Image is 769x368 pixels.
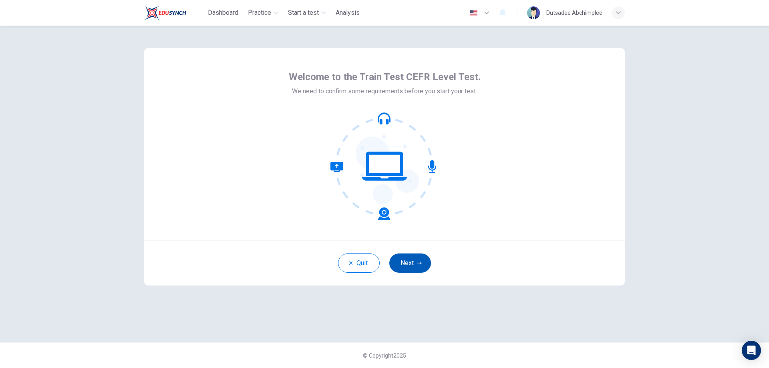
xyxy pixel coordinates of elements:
[336,8,360,18] span: Analysis
[208,8,238,18] span: Dashboard
[332,6,363,20] button: Analysis
[285,6,329,20] button: Start a test
[363,352,406,359] span: © Copyright 2025
[742,341,761,360] div: Open Intercom Messenger
[245,6,282,20] button: Practice
[527,6,540,19] img: Profile picture
[288,8,319,18] span: Start a test
[144,5,205,21] a: Train Test logo
[338,253,380,273] button: Quit
[292,86,477,96] span: We need to confirm some requirements before you start your test.
[205,6,242,20] button: Dashboard
[546,8,602,18] div: Dutsadee Abchimplee
[389,253,431,273] button: Next
[248,8,271,18] span: Practice
[144,5,186,21] img: Train Test logo
[289,70,481,83] span: Welcome to the Train Test CEFR Level Test.
[469,10,479,16] img: en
